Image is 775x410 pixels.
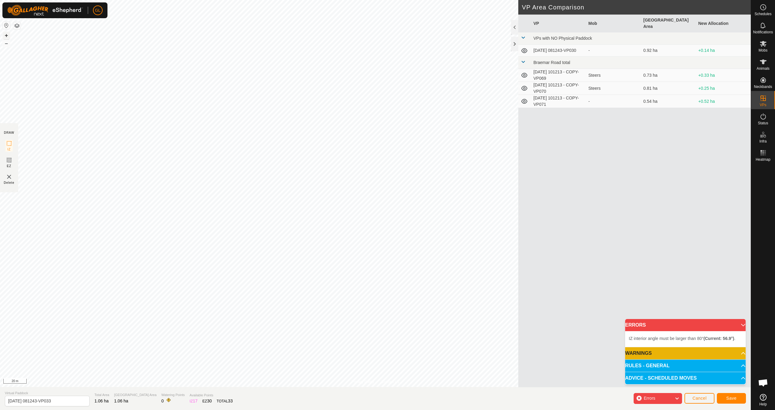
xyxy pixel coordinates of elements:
button: – [3,40,10,47]
div: EZ [203,398,212,404]
td: +0.25 ha [696,82,751,95]
span: Errors [644,396,655,401]
div: - [589,47,639,54]
p-accordion-header: ERRORS [625,319,746,331]
a: Contact Us [381,379,399,385]
td: +0.14 ha [696,45,751,57]
td: 0.92 ha [641,45,696,57]
div: Steers [589,72,639,79]
span: VPs with NO Physical Paddock [533,36,592,41]
span: GL [95,7,101,14]
td: +0.52 ha [696,95,751,108]
b: (Current: 56.9°) [704,336,734,341]
td: [DATE] 101213 - COPY-VP070 [531,82,586,95]
td: [DATE] 081243-VP030 [531,45,586,57]
p-accordion-header: WARNINGS [625,347,746,359]
div: DRAW [4,130,14,135]
span: Help [759,402,767,406]
span: EZ [7,164,12,168]
h2: VP Area Comparison [522,4,751,11]
span: 1.06 ha [114,398,128,403]
span: IZ [8,147,11,152]
span: 33 [228,398,233,403]
td: 0.54 ha [641,95,696,108]
button: Cancel [684,393,714,404]
span: Braemar Road total [533,60,570,65]
span: Total Area [94,392,109,398]
th: [GEOGRAPHIC_DATA] Area [641,15,696,32]
span: Schedules [754,12,771,16]
span: VPs [760,103,766,107]
span: Animals [757,67,770,70]
span: Notifications [753,30,773,34]
span: 17 [193,398,198,403]
span: 0 [161,398,164,403]
th: Mob [586,15,641,32]
button: Map Layers [13,22,21,29]
th: New Allocation [696,15,751,32]
span: [GEOGRAPHIC_DATA] Area [114,392,157,398]
span: 1.06 ha [94,398,109,403]
div: Steers [589,85,639,92]
td: [DATE] 101213 - COPY-VP071 [531,95,586,108]
span: Delete [4,180,15,185]
span: IZ interior angle must be larger than 80° . [629,336,735,341]
div: TOTAL [217,398,233,404]
span: Mobs [759,49,767,52]
td: +0.33 ha [696,69,751,82]
span: Available Points [190,393,232,398]
td: 0.81 ha [641,82,696,95]
div: Open chat [754,374,772,392]
td: [DATE] 101213 - COPY-VP069 [531,69,586,82]
div: IZ [190,398,197,404]
button: + [3,32,10,39]
span: 30 [207,398,212,403]
img: Gallagher Logo [7,5,83,16]
span: Neckbands [754,85,772,89]
a: Privacy Policy [351,379,374,385]
span: Heatmap [756,158,770,161]
a: Help [751,392,775,408]
span: Cancel [692,396,707,401]
span: RULES - GENERAL [625,363,670,368]
p-accordion-header: RULES - GENERAL [625,360,746,372]
span: Infra [759,139,767,143]
button: Reset Map [3,22,10,29]
span: ERRORS [625,323,646,328]
span: Virtual Paddock [5,391,90,396]
th: VP [531,15,586,32]
td: 0.73 ha [641,69,696,82]
span: Save [726,396,737,401]
p-accordion-header: ADVICE - SCHEDULED MOVES [625,372,746,384]
span: Status [758,121,768,125]
span: Watering Points [161,392,185,398]
button: Save [717,393,746,404]
span: ADVICE - SCHEDULED MOVES [625,376,697,381]
div: - [589,98,639,105]
p-accordion-content: ERRORS [625,331,746,347]
span: WARNINGS [625,351,652,356]
img: VP [5,173,13,180]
